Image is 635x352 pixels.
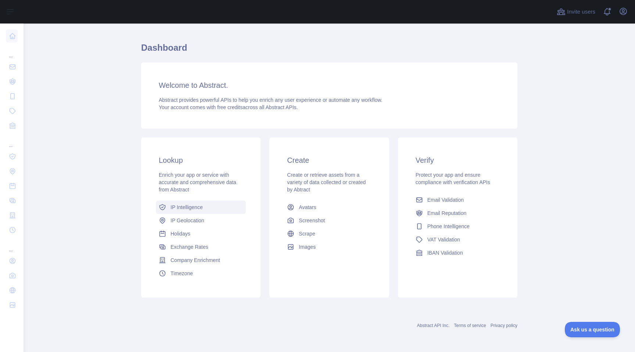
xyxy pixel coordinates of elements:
[141,42,517,60] h1: Dashboard
[159,97,383,103] span: Abstract provides powerful APIs to help you enrich any user experience or automate any workflow.
[287,172,366,193] span: Create or retrieve assets from a variety of data collected or created by Abtract
[427,249,463,256] span: IBAN Validation
[287,155,371,165] h3: Create
[416,155,500,165] h3: Verify
[427,196,464,204] span: Email Validation
[565,322,620,337] iframe: Toggle Customer Support
[159,155,243,165] h3: Lookup
[491,323,517,328] a: Privacy policy
[156,201,246,214] a: IP Intelligence
[156,240,246,254] a: Exchange Rates
[413,220,503,233] a: Phone Intelligence
[6,238,18,253] div: ...
[284,227,374,240] a: Scrape
[413,246,503,259] a: IBAN Validation
[299,204,316,211] span: Avatars
[284,240,374,254] a: Images
[156,267,246,280] a: Timezone
[159,104,298,110] span: Your account comes with across all Abstract APIs.
[427,209,467,217] span: Email Reputation
[171,230,190,237] span: Holidays
[413,233,503,246] a: VAT Validation
[171,217,204,224] span: IP Geolocation
[156,214,246,227] a: IP Geolocation
[417,323,450,328] a: Abstract API Inc.
[299,217,325,224] span: Screenshot
[171,270,193,277] span: Timezone
[427,236,460,243] span: VAT Validation
[6,44,18,59] div: ...
[416,172,490,185] span: Protect your app and ensure compliance with verification APIs
[156,227,246,240] a: Holidays
[299,230,315,237] span: Scrape
[555,6,597,18] button: Invite users
[413,206,503,220] a: Email Reputation
[156,254,246,267] a: Company Enrichment
[284,214,374,227] a: Screenshot
[427,223,470,230] span: Phone Intelligence
[284,201,374,214] a: Avatars
[171,256,220,264] span: Company Enrichment
[413,193,503,206] a: Email Validation
[159,80,500,90] h3: Welcome to Abstract.
[6,134,18,148] div: ...
[217,104,243,110] span: free credits
[171,243,208,251] span: Exchange Rates
[159,172,236,193] span: Enrich your app or service with accurate and comprehensive data from Abstract
[454,323,486,328] a: Terms of service
[171,204,203,211] span: IP Intelligence
[567,8,595,16] span: Invite users
[299,243,316,251] span: Images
